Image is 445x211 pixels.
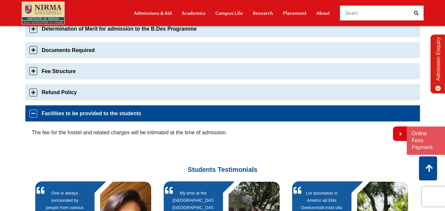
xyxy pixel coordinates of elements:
h3: Students Testimonials [30,154,415,173]
a: Academics [182,7,206,19]
span: Searc [345,9,359,16]
a: Campus Life [215,7,243,19]
a: Online Fees Payment [412,130,440,151]
a: Admissions & Aid [134,7,172,19]
a: Fee Structure [25,63,420,79]
a: Refund Policy [25,84,420,100]
img: main_logo [22,2,65,24]
a: Facilities to be provided to the students [25,105,420,121]
a: About [317,7,330,19]
a: Placement [283,7,307,19]
a: Determination of Merit for admission to the B.Des Programme [25,21,420,37]
a: Research [253,7,273,19]
p: The fee for the hostel and related charges will be intimated at the time of admission. [32,128,413,137]
a: Documents Required [25,42,420,58]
